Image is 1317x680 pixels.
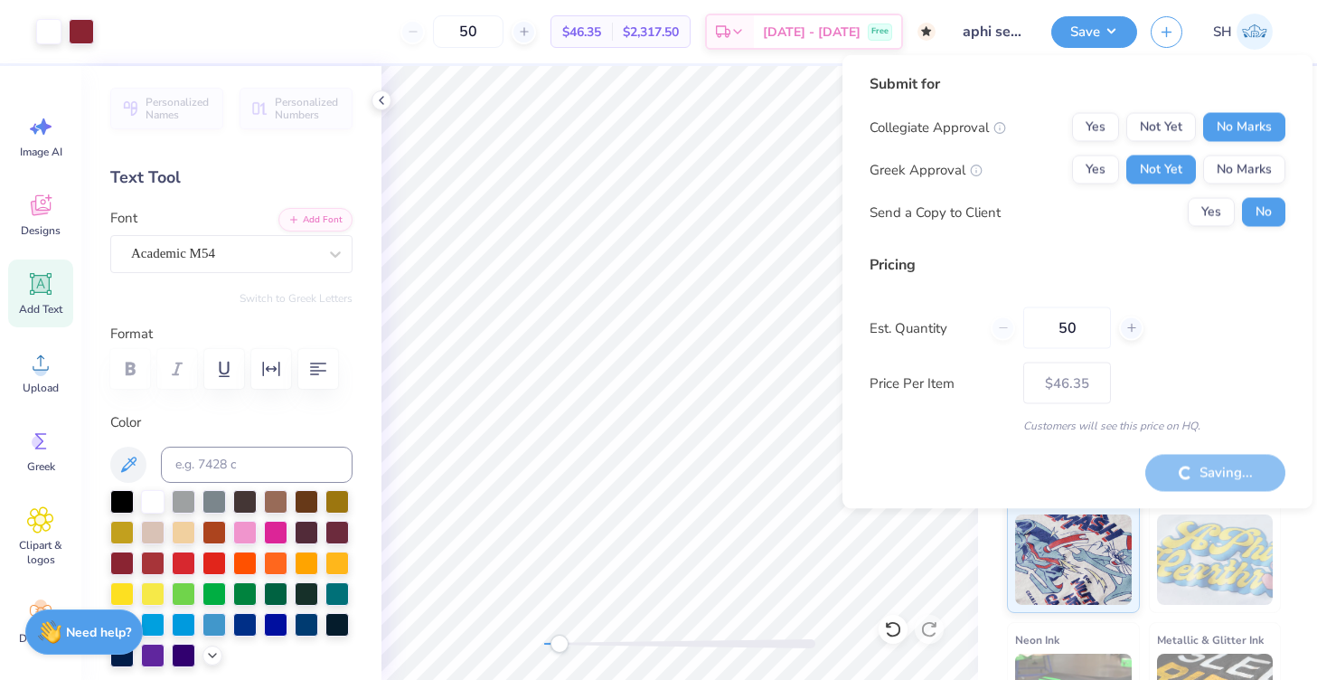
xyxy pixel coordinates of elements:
span: Free [871,25,889,38]
div: Collegiate Approval [870,117,1006,137]
div: Greek Approval [870,159,983,180]
button: No Marks [1203,156,1285,184]
span: Clipart & logos [11,538,71,567]
button: No Marks [1203,113,1285,142]
label: Est. Quantity [870,317,977,338]
span: Personalized Numbers [275,96,342,121]
div: Text Tool [110,165,353,190]
button: Yes [1072,113,1119,142]
div: Submit for [870,73,1285,95]
span: Image AI [20,145,62,159]
span: $46.35 [562,23,601,42]
img: Puff Ink [1157,515,1274,605]
a: SH [1205,14,1281,50]
input: – – [1023,307,1111,349]
span: Greek [27,459,55,474]
span: Metallic & Glitter Ink [1157,630,1264,649]
img: Standard [1015,515,1132,605]
span: Decorate [19,631,62,646]
label: Format [110,324,353,345]
label: Font [110,208,137,229]
div: Send a Copy to Client [870,202,1001,222]
button: Not Yet [1126,113,1196,142]
button: Yes [1188,198,1235,227]
span: Designs [21,223,61,238]
span: [DATE] - [DATE] [763,23,861,42]
div: Pricing [870,254,1285,276]
img: Sofia Hristidis [1237,14,1273,50]
button: Add Font [278,208,353,231]
strong: Need help? [66,624,131,641]
input: – – [433,15,503,48]
label: Price Per Item [870,373,1010,393]
span: $2,317.50 [623,23,679,42]
span: Personalized Names [146,96,212,121]
div: Customers will see this price on HQ. [870,418,1285,434]
span: Add Text [19,302,62,316]
button: Save [1051,16,1137,48]
input: e.g. 7428 c [161,447,353,483]
label: Color [110,412,353,433]
button: No [1242,198,1285,227]
button: Yes [1072,156,1119,184]
span: SH [1213,22,1232,42]
div: Accessibility label [550,635,569,653]
input: Untitled Design [949,14,1038,50]
button: Personalized Names [110,88,223,129]
span: Upload [23,381,59,395]
button: Not Yet [1126,156,1196,184]
button: Personalized Numbers [240,88,353,129]
button: Switch to Greek Letters [240,291,353,306]
span: Neon Ink [1015,630,1059,649]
